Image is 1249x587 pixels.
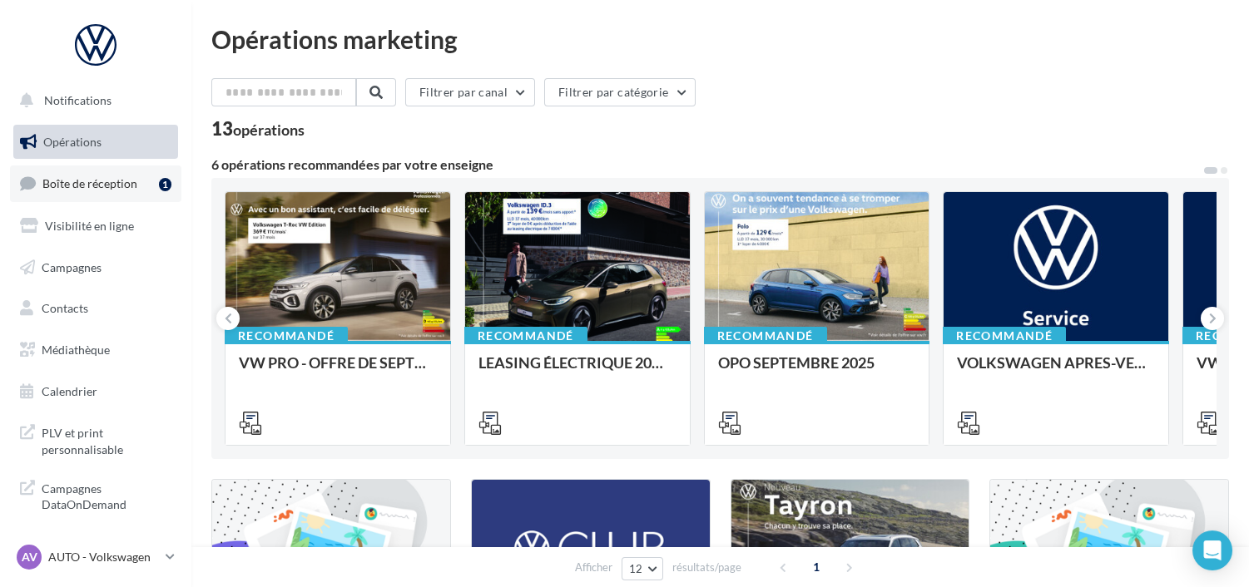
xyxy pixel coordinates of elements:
span: PLV et print personnalisable [42,422,171,457]
span: Boîte de réception [42,176,137,190]
span: 12 [629,562,643,575]
a: PLV et print personnalisable [10,415,181,464]
span: 1 [803,554,830,580]
div: LEASING ÉLECTRIQUE 2025 [478,354,677,387]
div: Recommandé [943,327,1066,345]
span: Calendrier [42,384,97,398]
div: Recommandé [704,327,827,345]
button: Notifications [10,83,175,118]
div: VW PRO - OFFRE DE SEPTEMBRE 25 [239,354,437,387]
span: Campagnes DataOnDemand [42,477,171,513]
div: Opérations marketing [211,27,1229,52]
div: OPO SEPTEMBRE 2025 [718,354,916,387]
a: Visibilité en ligne [10,209,181,244]
div: Recommandé [225,327,348,345]
a: Campagnes [10,250,181,285]
a: Calendrier [10,374,181,409]
a: Médiathèque [10,333,181,367]
button: Filtrer par catégorie [544,78,696,106]
span: Notifications [44,93,112,107]
div: 6 opérations recommandées par votre enseigne [211,158,1202,171]
span: Afficher [575,560,612,575]
a: Opérations [10,125,181,160]
div: 13 [211,120,305,138]
div: opérations [233,122,305,137]
div: VOLKSWAGEN APRES-VENTE [957,354,1155,387]
a: Contacts [10,291,181,326]
p: AUTO - Volkswagen [48,549,159,565]
button: 12 [622,557,664,580]
div: Recommandé [464,327,587,345]
span: Campagnes [42,259,102,274]
div: Open Intercom Messenger [1192,530,1232,570]
a: AV AUTO - Volkswagen [13,541,178,573]
a: Campagnes DataOnDemand [10,471,181,520]
span: Contacts [42,301,88,315]
span: résultats/page [672,560,741,575]
span: Visibilité en ligne [45,219,134,233]
span: Opérations [43,135,102,149]
button: Filtrer par canal [405,78,535,106]
div: 1 [159,178,171,191]
span: AV [22,549,37,565]
a: Boîte de réception1 [10,165,181,201]
span: Médiathèque [42,343,110,357]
